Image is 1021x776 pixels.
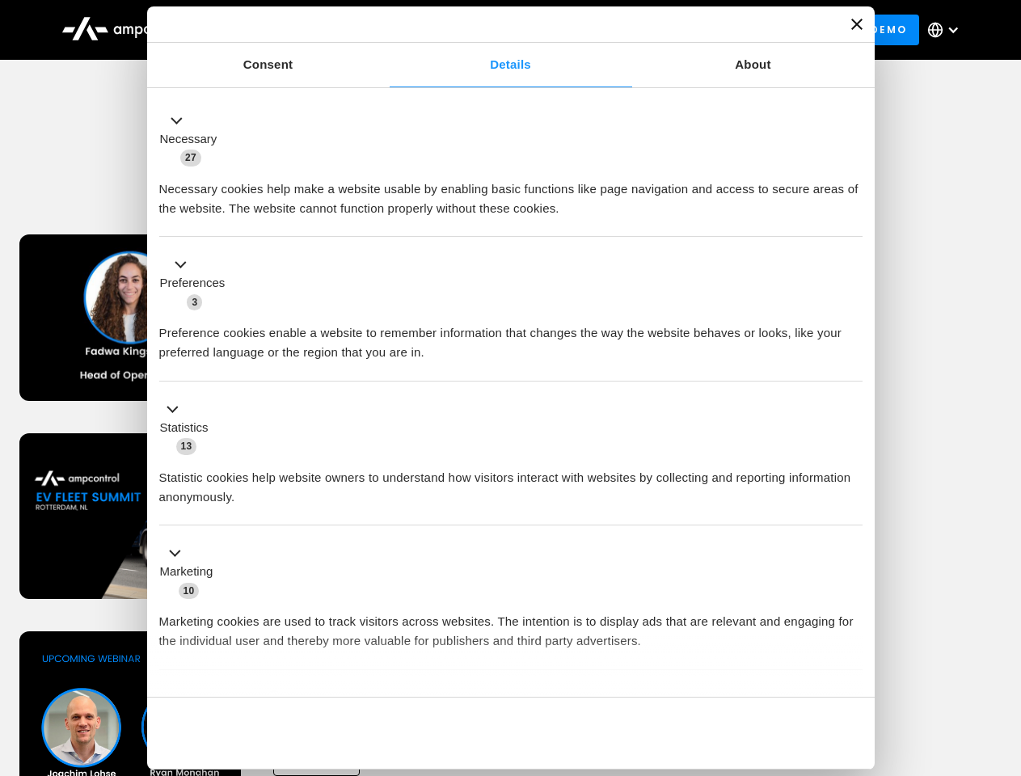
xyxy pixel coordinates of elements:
span: 2 [267,690,282,706]
a: Consent [147,43,390,87]
div: Marketing cookies are used to track visitors across websites. The intention is to display ads tha... [159,600,863,651]
a: About [632,43,875,87]
button: Marketing (10) [159,544,223,601]
div: Necessary cookies help make a website usable by enabling basic functions like page navigation and... [159,167,863,218]
span: 10 [179,583,200,599]
button: Unclassified (2) [159,688,292,708]
label: Marketing [160,563,213,581]
span: 13 [176,438,197,454]
label: Preferences [160,274,226,293]
span: 27 [180,150,201,166]
button: Preferences (3) [159,255,235,312]
h1: Upcoming Webinars [19,163,1002,202]
button: Close banner [851,19,863,30]
a: Details [390,43,632,87]
button: Okay [630,710,862,757]
button: Statistics (13) [159,399,218,456]
label: Statistics [160,419,209,437]
label: Necessary [160,130,217,149]
span: 3 [187,294,202,310]
div: Statistic cookies help website owners to understand how visitors interact with websites by collec... [159,456,863,507]
button: Necessary (27) [159,111,227,167]
div: Preference cookies enable a website to remember information that changes the way the website beha... [159,311,863,362]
